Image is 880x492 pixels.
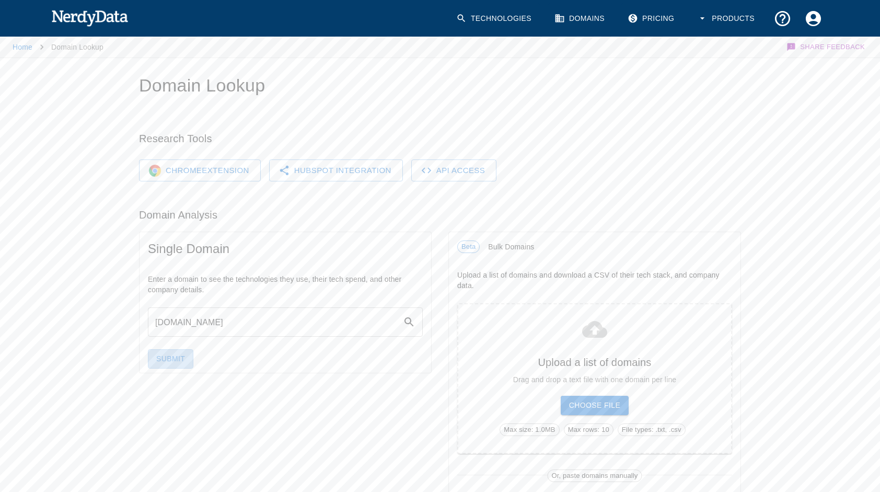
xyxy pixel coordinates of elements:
span: File types: .txt, .csv [618,425,685,435]
a: Technologies [450,3,540,34]
span: Bulk Domains [488,242,732,252]
span: Choose File [561,396,629,415]
a: Pricing [621,3,682,34]
button: Support and Documentation [767,3,798,34]
a: Chrome LogoChromeExtension [139,159,261,181]
a: Home [13,43,32,51]
h6: Domain Analysis [139,207,741,223]
button: Share Feedback [785,37,867,58]
button: Products [691,3,763,34]
img: Chrome Logo [148,164,161,177]
img: NerdyData.com [51,7,128,28]
a: API Access [411,159,497,181]
span: Single Domain [148,241,423,257]
p: Upload a list of domains and download a CSV of their tech stack, and company data. [457,270,732,291]
span: Or, paste domains manually [548,471,641,481]
p: Domain Lookup [51,42,103,52]
a: HubSpot Integration [269,159,403,181]
span: Max size: 1.0MB [500,425,559,435]
a: Domains [548,3,613,34]
input: Domain Search [148,307,403,337]
h1: Domain Lookup [139,75,741,97]
span: Max rows: 10 [564,425,613,435]
button: Account Settings [798,3,829,34]
span: Beta [458,242,479,252]
button: Submit [148,349,193,369]
p: Enter a domain to see the technologies they use, their tech spend, and other company details. [148,274,423,295]
h6: Research Tools [139,130,741,147]
h6: Upload a list of domains [471,354,719,371]
p: Drag and drop a text file with one domain per line [471,374,719,385]
nav: breadcrumb [13,37,103,58]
